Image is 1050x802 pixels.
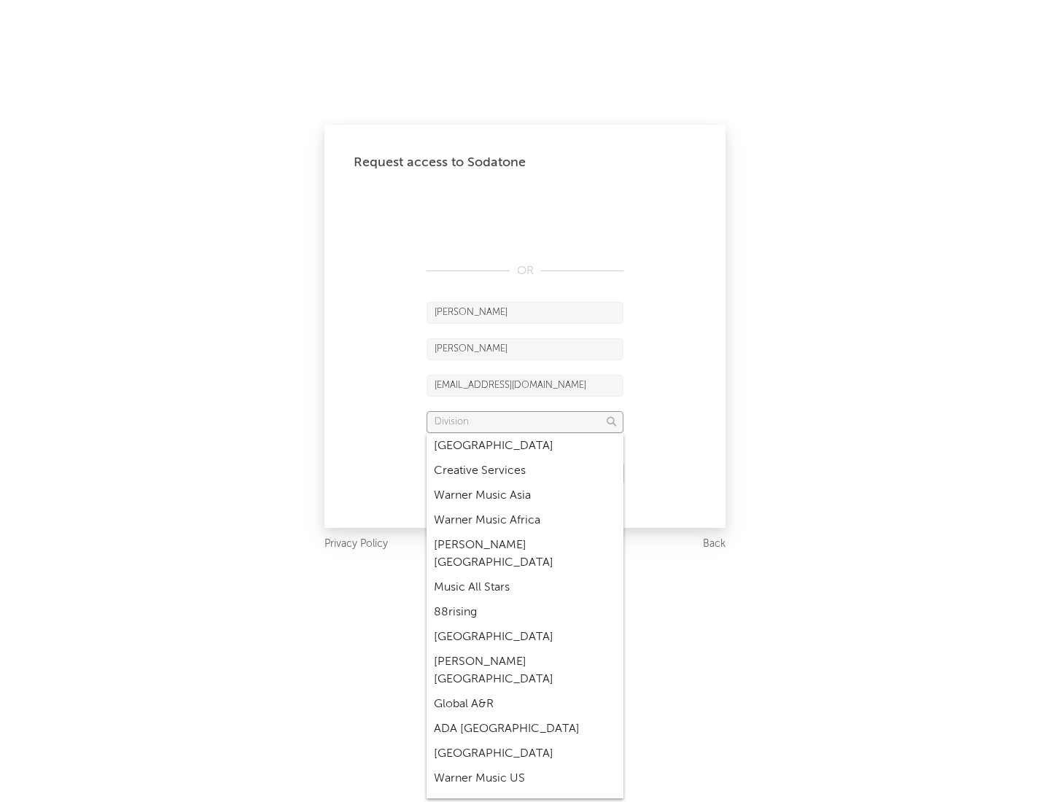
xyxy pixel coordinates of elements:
[427,338,623,360] input: Last Name
[427,692,623,717] div: Global A&R
[427,717,623,741] div: ADA [GEOGRAPHIC_DATA]
[427,262,623,280] div: OR
[703,535,726,553] a: Back
[427,766,623,791] div: Warner Music US
[427,375,623,397] input: Email
[354,154,696,171] div: Request access to Sodatone
[427,625,623,650] div: [GEOGRAPHIC_DATA]
[427,483,623,508] div: Warner Music Asia
[427,650,623,692] div: [PERSON_NAME] [GEOGRAPHIC_DATA]
[427,508,623,533] div: Warner Music Africa
[427,434,623,459] div: [GEOGRAPHIC_DATA]
[427,600,623,625] div: 88rising
[427,302,623,324] input: First Name
[427,741,623,766] div: [GEOGRAPHIC_DATA]
[427,459,623,483] div: Creative Services
[427,533,623,575] div: [PERSON_NAME] [GEOGRAPHIC_DATA]
[427,411,623,433] input: Division
[427,575,623,600] div: Music All Stars
[324,535,388,553] a: Privacy Policy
